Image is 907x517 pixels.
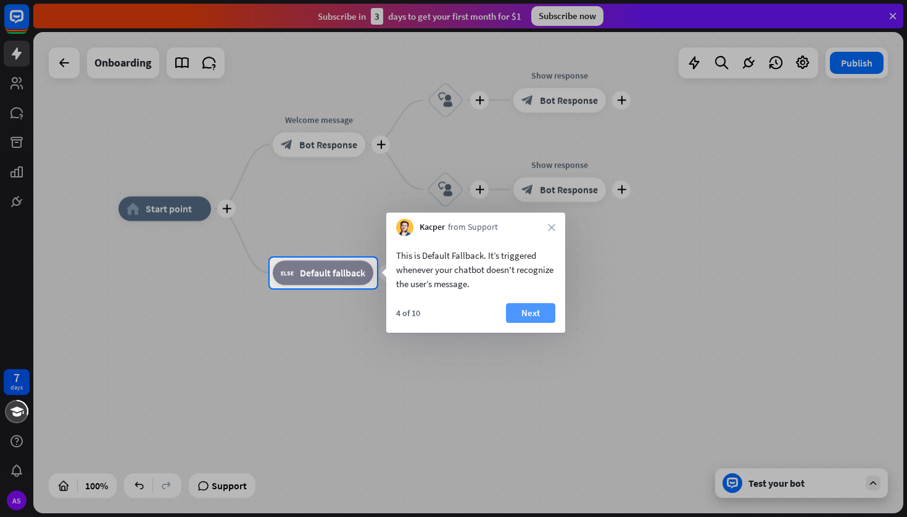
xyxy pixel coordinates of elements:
[548,224,555,231] i: close
[396,248,555,291] div: This is Default Fallback. It’s triggered whenever your chatbot doesn't recognize the user’s message.
[506,303,555,323] button: Next
[420,221,445,234] span: Kacper
[396,307,420,319] div: 4 of 10
[281,267,294,279] i: block_fallback
[300,267,365,279] span: Default fallback
[10,5,47,42] button: Open LiveChat chat widget
[448,221,498,234] span: from Support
